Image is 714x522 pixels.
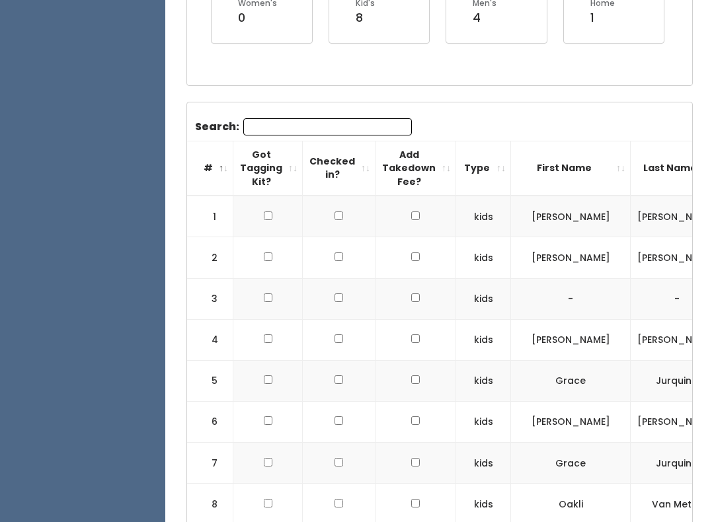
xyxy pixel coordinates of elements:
[511,141,631,196] th: First Name: activate to sort column ascending
[303,141,376,196] th: Checked in?: activate to sort column ascending
[511,237,631,278] td: [PERSON_NAME]
[187,141,233,196] th: #: activate to sort column descending
[456,278,511,319] td: kids
[456,141,511,196] th: Type: activate to sort column ascending
[590,9,615,26] div: 1
[187,319,233,360] td: 4
[511,319,631,360] td: [PERSON_NAME]
[511,443,631,484] td: Grace
[511,196,631,237] td: [PERSON_NAME]
[511,278,631,319] td: -
[456,360,511,401] td: kids
[376,141,456,196] th: Add Takedown Fee?: activate to sort column ascending
[456,237,511,278] td: kids
[187,278,233,319] td: 3
[511,360,631,401] td: Grace
[456,443,511,484] td: kids
[187,402,233,443] td: 6
[195,118,412,135] label: Search:
[187,237,233,278] td: 2
[243,118,412,135] input: Search:
[187,196,233,237] td: 1
[187,443,233,484] td: 7
[456,196,511,237] td: kids
[456,402,511,443] td: kids
[233,141,303,196] th: Got Tagging Kit?: activate to sort column ascending
[473,9,496,26] div: 4
[238,9,277,26] div: 0
[187,360,233,401] td: 5
[456,319,511,360] td: kids
[511,402,631,443] td: [PERSON_NAME]
[356,9,375,26] div: 8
